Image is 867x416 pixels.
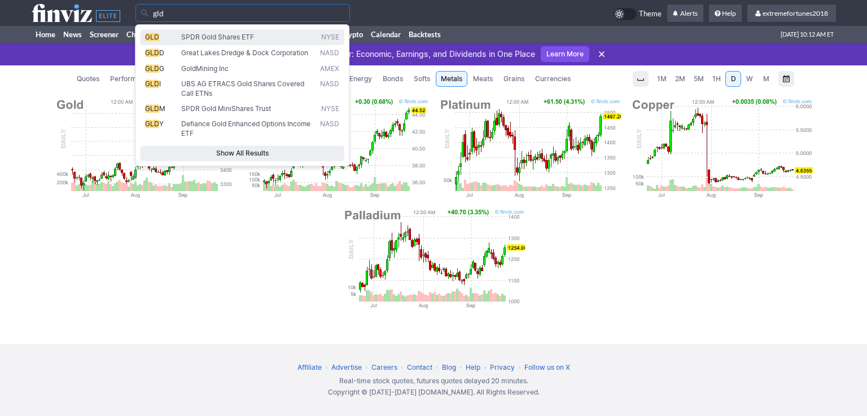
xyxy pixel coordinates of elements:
a: Bonds [378,71,408,87]
a: Help [466,363,480,371]
a: News [59,26,86,43]
a: Help [709,5,742,23]
span: Energy [349,73,372,85]
span: Bonds [383,73,403,85]
a: Metals [436,71,467,87]
span: Great Lakes Dredge & Dock Corporation [181,48,308,57]
span: Softs [414,73,430,85]
span: NASD [320,79,339,98]
span: NASD [320,48,339,58]
span: GLD [145,48,159,57]
a: Alerts [667,5,703,23]
a: Energy [344,71,377,87]
a: 1M [653,71,671,87]
span: 1H [712,74,721,83]
span: • [458,363,464,371]
span: GLD [145,120,159,128]
span: Theme [639,8,662,20]
a: W [742,71,757,87]
a: Backtests [405,26,445,43]
span: Grains [503,73,524,85]
a: Crypto [336,26,367,43]
img: Palladium Chart Daily [342,208,525,309]
a: Charts [122,26,152,43]
span: • [482,363,488,371]
a: Blog [442,363,456,371]
a: Meats [468,71,498,87]
span: Show All Results [145,148,339,159]
span: Currencies [535,73,571,85]
a: Privacy [490,363,515,371]
span: GLD [145,64,159,73]
a: Grains [498,71,529,87]
button: Interval [633,71,649,87]
span: • [516,363,523,371]
a: M [758,71,774,87]
input: Search [135,4,350,22]
img: Copper Chart Daily [630,98,813,199]
span: M [763,74,769,83]
span: NASD [320,120,339,138]
a: Softs [409,71,435,87]
a: Screener [86,26,122,43]
div: Search [135,24,349,166]
a: 1H [708,71,725,87]
p: Expanded Calendar: Economic, Earnings, and Dividends in One Place [259,48,535,60]
a: 5M [690,71,708,87]
a: Advertise [331,363,362,371]
span: I [159,79,161,88]
a: Theme [613,8,662,20]
span: M [159,104,165,113]
span: Performance [110,73,152,85]
span: W [746,74,753,83]
a: Contact [407,363,432,371]
span: 5M [694,74,704,83]
span: GLD [145,79,159,88]
span: GLD [145,104,159,113]
span: SPDR Gold Shares ETF [181,33,254,41]
span: 1M [657,74,667,83]
a: Follow us on X [524,363,570,371]
span: Quotes [77,73,99,85]
span: G [159,64,164,73]
a: Home [32,26,59,43]
span: D [159,48,164,57]
span: Y [159,120,164,128]
img: Gold Chart Daily [54,98,237,199]
a: D [725,71,741,87]
a: Quotes [72,71,104,87]
span: NYSE [321,104,339,114]
span: GoldMining Inc [181,64,229,73]
span: AMEX [320,64,339,74]
span: • [434,363,440,371]
span: Metals [441,73,462,85]
span: • [364,363,370,371]
button: Range [778,71,794,87]
img: Platinum Chart Daily [438,98,621,199]
a: Calendar [367,26,405,43]
span: Meats [473,73,493,85]
span: [DATE] 10:12 AM ET [781,26,834,43]
a: Affiliate [297,363,322,371]
span: UBS AG ETRACS Gold Shares Covered Call ETNs [181,79,304,98]
a: Currencies [530,71,576,87]
span: 2M [675,74,685,83]
span: • [399,363,405,371]
span: SPDR Gold MiniShares Trust [181,104,271,113]
span: GLD [145,33,159,41]
a: extremefortunes2018 [747,5,836,23]
a: 2M [671,71,689,87]
a: Performance [105,71,157,87]
span: Defiance Gold Enhanced Options Income ETF [181,120,310,138]
a: Careers [371,363,397,371]
span: D [731,74,736,83]
span: extremefortunes2018 [763,9,828,17]
a: Show All Results [140,145,344,161]
a: Learn More [541,46,589,62]
span: • [323,363,330,371]
span: NYSE [321,33,339,42]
